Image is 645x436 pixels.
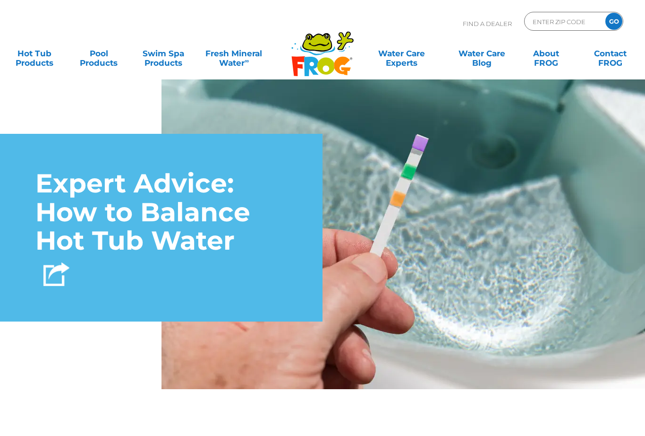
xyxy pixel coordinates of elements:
[203,44,265,63] a: Fresh MineralWater∞
[586,44,636,63] a: ContactFROG
[361,44,442,63] a: Water CareExperts
[286,19,359,77] img: Frog Products Logo
[74,44,124,63] a: PoolProducts
[43,262,69,286] img: Share
[521,44,571,63] a: AboutFROG
[245,57,249,64] sup: ∞
[9,44,59,63] a: Hot TubProducts
[605,13,622,30] input: GO
[463,12,512,35] p: Find A Dealer
[457,44,507,63] a: Water CareBlog
[35,169,287,255] h1: Expert Advice: How to Balance Hot Tub Water
[138,44,188,63] a: Swim SpaProducts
